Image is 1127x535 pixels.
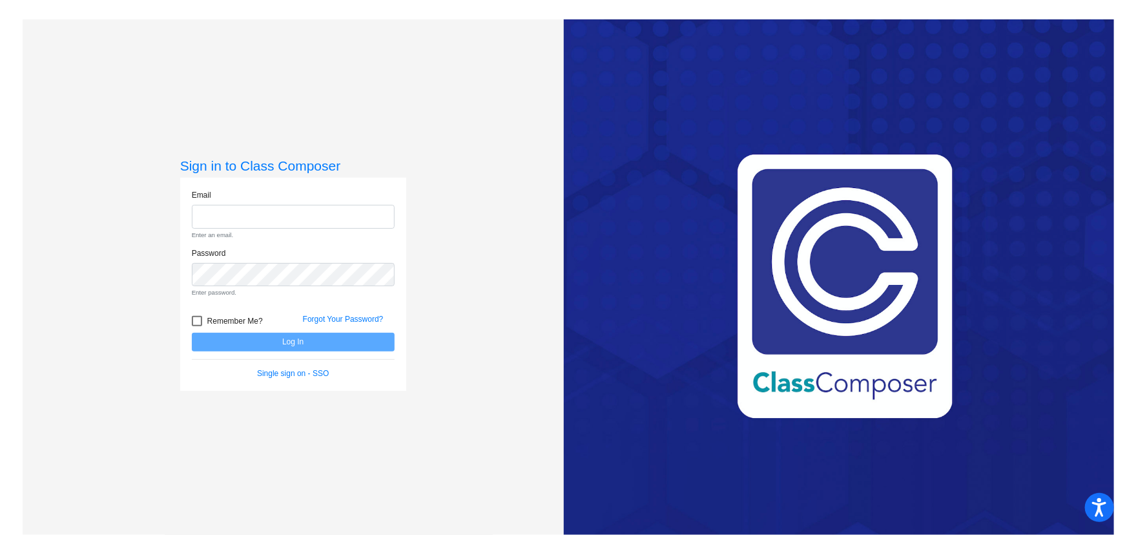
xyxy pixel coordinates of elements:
h3: Sign in to Class Composer [180,158,406,174]
a: Single sign on - SSO [257,369,329,378]
a: Forgot Your Password? [303,315,384,324]
label: Email [192,189,211,201]
small: Enter password. [192,288,395,297]
span: Remember Me? [207,313,263,329]
label: Password [192,247,226,259]
small: Enter an email. [192,231,395,240]
button: Log In [192,333,395,351]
